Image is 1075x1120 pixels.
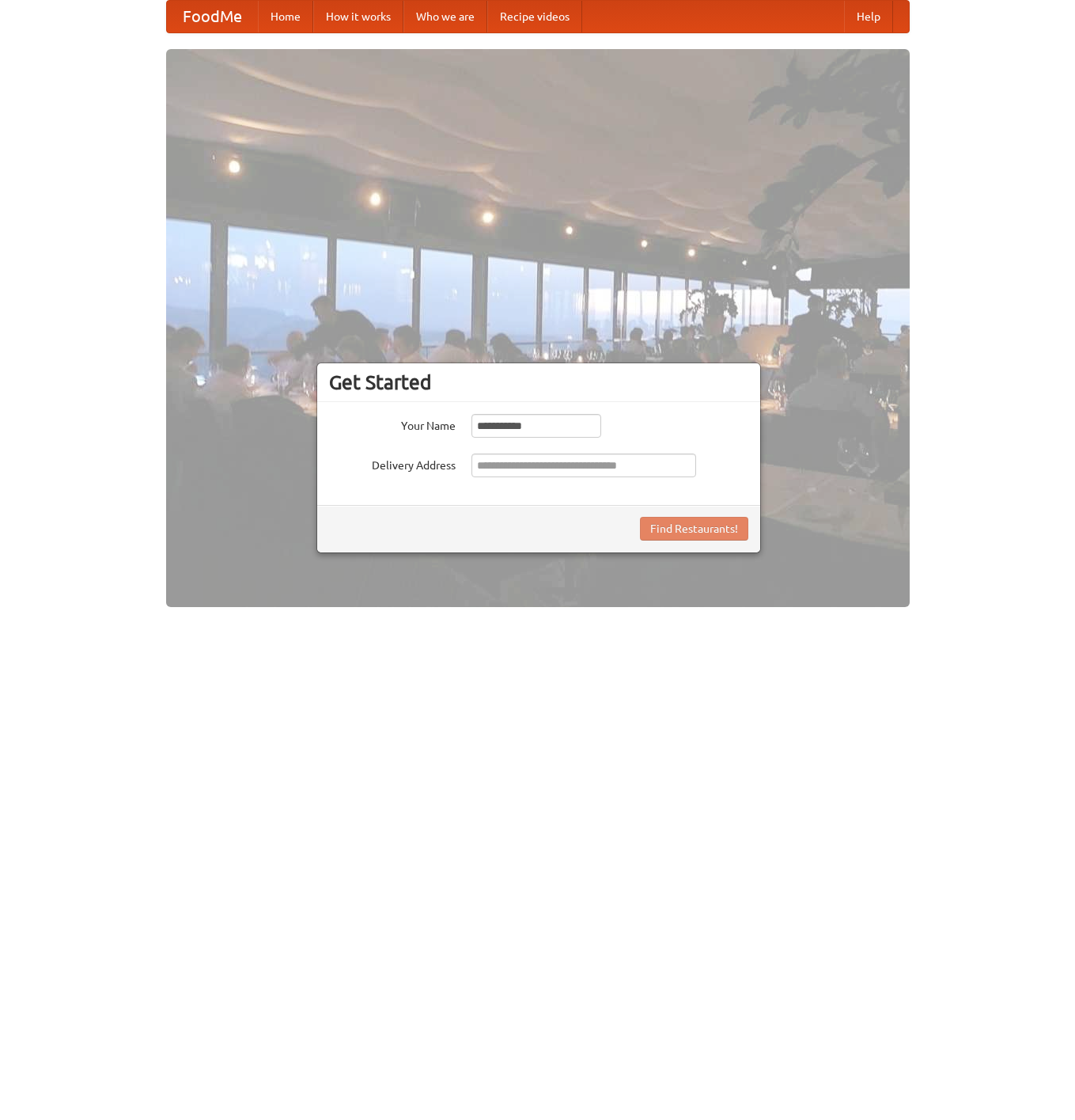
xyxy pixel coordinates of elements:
[403,1,487,32] a: Who we are
[329,454,456,473] label: Delivery Address
[329,370,748,394] h3: Get Started
[844,1,893,32] a: Help
[167,1,258,32] a: FoodMe
[487,1,582,32] a: Recipe videos
[329,414,456,434] label: Your Name
[313,1,403,32] a: How it works
[258,1,313,32] a: Home
[640,517,748,541] button: Find Restaurants!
